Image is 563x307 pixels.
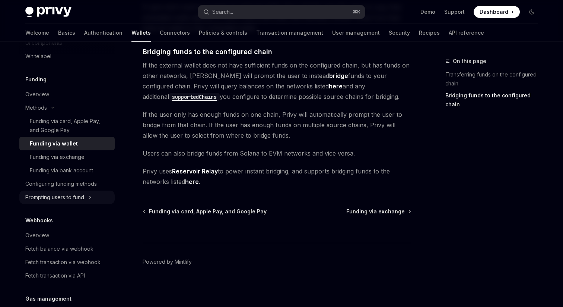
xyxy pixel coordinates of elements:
a: Demo [420,8,435,16]
a: Transaction management [256,24,323,42]
a: Bridging funds to the configured chain [445,90,544,110]
span: Users can also bridge funds from Solana to EVM networks and vice versa. [143,148,411,159]
a: Reservoir Relay [172,167,218,175]
a: Basics [58,24,75,42]
a: Recipes [419,24,440,42]
div: Funding via wallet [30,139,78,148]
a: Policies & controls [199,24,247,42]
div: Methods [25,103,47,112]
div: Fetch balance via webhook [25,244,93,253]
div: Fetch transaction via webhook [25,258,101,267]
span: If the user only has enough funds on one chain, Privy will automatically prompt the user to bridg... [143,109,411,141]
div: Funding via bank account [30,166,93,175]
a: Funding via card, Apple Pay, and Google Pay [143,208,267,215]
a: Dashboard [474,6,520,18]
a: Funding via exchange [19,150,115,164]
div: Prompting users to fund [25,193,84,202]
button: Toggle dark mode [526,6,538,18]
a: Welcome [25,24,49,42]
a: API reference [449,24,484,42]
a: User management [332,24,380,42]
a: Fetch transaction via webhook [19,256,115,269]
a: here [329,82,343,90]
img: dark logo [25,7,71,17]
div: Funding via exchange [30,153,85,162]
span: Funding via card, Apple Pay, and Google Pay [149,208,267,215]
span: Dashboard [480,8,508,16]
a: Whitelabel [19,50,115,63]
code: supportedChains [169,93,220,101]
span: On this page [453,57,486,66]
a: Wallets [131,24,151,42]
strong: bridge [329,72,348,79]
span: Funding via exchange [346,208,405,215]
a: Powered by Mintlify [143,258,192,266]
a: Fetch transaction via API [19,269,115,282]
div: Search... [212,7,233,16]
a: Overview [19,229,115,242]
button: Search...⌘K [198,5,365,19]
a: Support [444,8,465,16]
div: Fetch transaction via API [25,271,85,280]
a: Authentication [84,24,123,42]
h5: Gas management [25,294,71,303]
div: Whitelabel [25,52,51,61]
h5: Funding [25,75,47,84]
a: Funding via wallet [19,137,115,150]
a: supportedChains [169,93,220,100]
a: Configuring funding methods [19,177,115,191]
div: Configuring funding methods [25,179,97,188]
a: Fetch balance via webhook [19,242,115,256]
span: ⌘ K [353,9,360,15]
div: Overview [25,231,49,240]
a: Transferring funds on the configured chain [445,69,544,90]
a: Funding via exchange [346,208,410,215]
span: Privy uses to power instant bridging, and supports bridging funds to the networks listed . [143,166,411,187]
a: Funding via card, Apple Pay, and Google Pay [19,115,115,137]
a: Connectors [160,24,190,42]
div: Overview [25,90,49,99]
span: Bridging funds to the configured chain [143,47,272,57]
a: here [185,178,199,186]
a: Security [389,24,410,42]
a: Funding via bank account [19,164,115,177]
a: Overview [19,88,115,101]
h5: Webhooks [25,216,53,225]
div: Funding via card, Apple Pay, and Google Pay [30,117,110,135]
span: If the external wallet does not have sufficient funds on the configured chain, but has funds on o... [143,60,411,102]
